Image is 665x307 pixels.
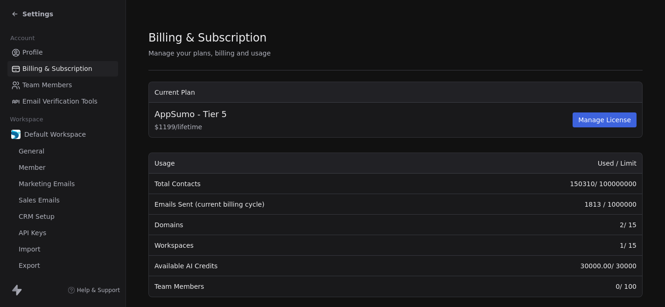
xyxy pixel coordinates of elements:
td: 1813 / 1000000 [449,194,642,215]
span: API Keys [19,228,46,238]
td: 150310 / 100000000 [449,174,642,194]
td: Available AI Credits [149,256,449,276]
a: Sales Emails [7,193,118,208]
span: Billing & Subscription [148,31,266,45]
span: Account [6,31,39,45]
td: Total Contacts [149,174,449,194]
span: Import [19,244,40,254]
td: 1 / 15 [449,235,642,256]
td: 0 / 100 [449,276,642,297]
span: Sales Emails [19,195,60,205]
a: Help & Support [68,286,120,294]
td: Workspaces [149,235,449,256]
a: CRM Setup [7,209,118,224]
span: Profile [22,48,43,57]
span: CRM Setup [19,212,55,222]
span: Help & Support [77,286,120,294]
a: API Keys [7,225,118,241]
img: Favicon.jpg [11,130,21,139]
a: Profile [7,45,118,60]
span: Marketing Emails [19,179,75,189]
td: Emails Sent (current billing cycle) [149,194,449,215]
th: Current Plan [149,82,642,103]
span: Manage your plans, billing and usage [148,49,271,57]
a: Member [7,160,118,175]
span: $ 1199 / lifetime [154,122,571,132]
a: Marketing Emails [7,176,118,192]
a: Team Members [7,77,118,93]
td: 2 / 15 [449,215,642,235]
th: Used / Limit [449,153,642,174]
span: Default Workspace [24,130,86,139]
a: General [7,144,118,159]
span: AppSumo - Tier 5 [154,108,227,120]
a: Import [7,242,118,257]
span: Email Verification Tools [22,97,98,106]
span: Billing & Subscription [22,64,92,74]
span: Export [19,261,40,271]
td: Team Members [149,276,449,297]
td: 30000.00 / 30000 [449,256,642,276]
a: Export [7,258,118,273]
a: Email Verification Tools [7,94,118,109]
span: Team Members [22,80,72,90]
button: Manage License [573,112,637,127]
a: Settings [11,9,53,19]
span: Workspace [6,112,47,126]
th: Usage [149,153,449,174]
a: Billing & Subscription [7,61,118,77]
td: Domains [149,215,449,235]
span: Settings [22,9,53,19]
span: Member [19,163,46,173]
span: General [19,147,44,156]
